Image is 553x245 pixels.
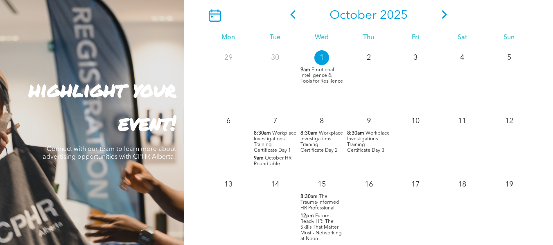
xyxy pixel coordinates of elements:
span: October HR Roundtable [254,156,291,166]
p: 4 [455,50,469,65]
div: Wed [298,34,345,42]
p: 2 [361,50,376,65]
div: Sat [439,34,485,42]
span: Emotional Intelligence & Tools for Resilience [300,67,343,84]
span: Future-Ready HR: The Skills That Matter Most - Networking at Noon [300,214,342,241]
p: 7 [268,114,282,128]
span: The Trauma-Informed HR Professional [300,194,339,211]
span: 12pm [300,213,314,219]
p: 3 [408,50,423,65]
p: 1 [314,50,329,65]
div: Thu [345,34,392,42]
p: 19 [502,177,517,192]
p: 13 [221,177,236,192]
p: 11 [455,114,469,128]
span: Connect with our team to learn more about advertising opportunities with CPHR Alberta! [43,146,176,160]
div: Mon [205,34,251,42]
span: 8:30am [347,130,364,136]
div: Sun [486,34,533,42]
p: 12 [502,114,517,128]
p: 10 [408,114,423,128]
p: 17 [408,177,423,192]
p: 8 [314,114,329,128]
span: October [330,9,377,22]
strong: highlight your event! [29,74,176,137]
p: 5 [502,50,517,65]
p: 14 [268,177,282,192]
span: Workplace Investigations Training - Certificate Day 2 [300,131,343,153]
div: Fri [392,34,439,42]
p: 6 [221,114,236,128]
span: 9am [300,67,310,73]
span: 2025 [380,9,408,22]
p: 15 [314,177,329,192]
p: 29 [221,50,236,65]
p: 9 [361,114,376,128]
span: 8:30am [254,130,271,136]
span: Workplace Investigations Training - Certificate Day 1 [254,131,296,153]
p: 16 [361,177,376,192]
span: 8:30am [300,130,318,136]
div: Tue [252,34,298,42]
p: 30 [268,50,282,65]
p: 18 [455,177,469,192]
span: Workplace Investigations Training - Certificate Day 3 [347,131,390,153]
span: 9am [254,155,264,161]
span: 8:30am [300,194,318,200]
